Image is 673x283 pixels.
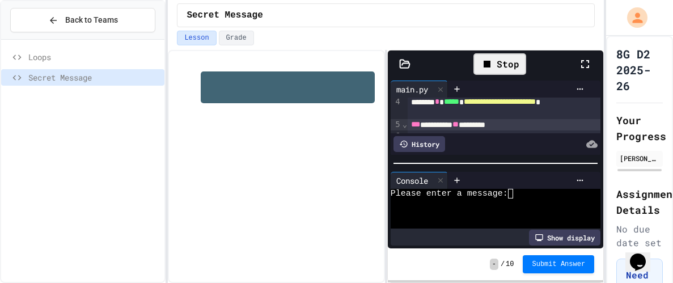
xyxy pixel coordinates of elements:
div: 6 [391,130,402,142]
div: No due date set [616,222,663,250]
div: My Account [615,5,650,31]
h2: Your Progress [616,112,663,144]
div: 4 [391,96,402,119]
h1: 8G D2 2025-26 [616,46,663,94]
div: main.py [391,81,448,98]
button: Grade [219,31,254,45]
button: Lesson [177,31,216,45]
button: Back to Teams [10,8,155,32]
div: Console [391,172,448,189]
span: 10 [506,260,514,269]
div: 5 [391,119,402,130]
span: Loops [28,51,160,63]
div: Show display [529,230,600,246]
span: / [501,260,505,269]
div: main.py [391,83,434,95]
iframe: chat widget [625,238,662,272]
span: Please enter a message: [391,189,508,199]
div: Console [391,175,434,187]
button: Submit Answer [523,255,594,273]
span: Secret Message [28,71,160,83]
span: Submit Answer [532,260,585,269]
span: Fold line [402,120,408,129]
div: [PERSON_NAME] [620,153,659,163]
div: Stop [473,53,526,75]
span: Back to Teams [65,14,118,26]
h2: Assignment Details [616,186,663,218]
span: - [490,259,498,270]
div: History [393,136,445,152]
span: Secret Message [187,9,263,22]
